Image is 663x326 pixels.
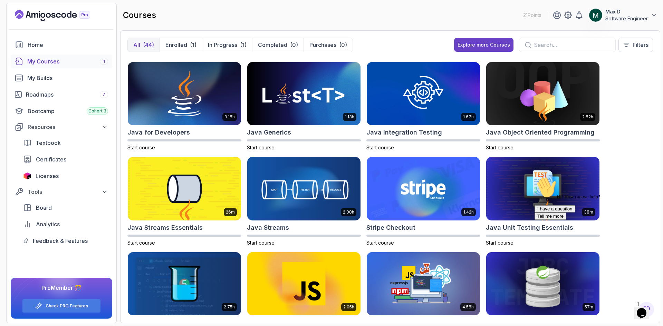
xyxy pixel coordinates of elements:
[27,74,108,82] div: My Builds
[486,157,599,220] img: Java Unit Testing Essentials card
[463,114,474,120] p: 1.67h
[208,41,237,49] p: In Progress
[27,57,108,66] div: My Courses
[190,41,196,49] div: (1)
[247,62,361,126] img: Java Generics card
[36,139,61,147] span: Textbook
[258,41,287,49] p: Completed
[589,9,602,22] img: user profile image
[127,145,155,150] span: Start course
[15,10,106,21] a: Landing page
[463,209,474,215] p: 1.42h
[309,41,336,49] p: Purchases
[11,186,112,198] button: Tools
[19,217,112,231] a: analytics
[454,38,513,52] button: Explore more Courses
[605,15,648,22] p: Software Engineer
[26,90,108,99] div: Roadmaps
[103,92,105,97] span: 7
[36,204,52,212] span: Board
[127,240,155,246] span: Start course
[11,121,112,133] button: Resources
[11,55,112,68] a: courses
[3,21,68,26] span: Hi! How can we help?
[634,298,656,319] iframe: chat widget
[36,172,59,180] span: Licenses
[23,172,31,179] img: jetbrains icon
[133,41,140,49] p: All
[165,41,187,49] p: Enrolled
[585,304,593,310] p: 57m
[103,59,105,64] span: 1
[589,8,657,22] button: user profile imageMax DSoftware Engineer
[366,145,394,150] span: Start course
[33,237,88,245] span: Feedback & Features
[366,223,415,233] h2: Stripe Checkout
[11,71,112,85] a: builds
[247,223,289,233] h2: Java Streams
[128,157,241,220] img: Java Streams Essentials card
[28,41,108,49] div: Home
[247,157,361,220] img: Java Streams card
[304,38,353,52] button: Purchases(0)
[367,252,480,316] img: Javascript Mastery card
[36,155,66,164] span: Certificates
[3,3,25,25] img: :wave:
[3,39,35,46] button: Tell me more
[202,38,252,52] button: In Progress(1)
[128,252,241,316] img: Java Unit Testing and TDD card
[486,240,513,246] span: Start course
[11,104,112,118] a: bootcamp
[247,240,275,246] span: Start course
[22,299,101,313] button: Check PRO Features
[28,188,108,196] div: Tools
[486,145,513,150] span: Start course
[486,128,595,137] h2: Java Object Oriented Programming
[19,136,112,150] a: textbook
[123,10,156,21] h2: courses
[366,128,442,137] h2: Java Integration Testing
[252,38,304,52] button: Completed(0)
[633,41,648,49] p: Filters
[343,209,354,215] p: 2.08h
[19,234,112,248] a: feedback
[532,174,656,295] iframe: chat widget
[240,41,247,49] div: (1)
[3,3,127,46] div: 👋Hi! How can we help?I have a questionTell me more
[534,41,610,49] input: Search...
[128,62,241,126] img: Java for Developers card
[19,169,112,183] a: licenses
[127,128,190,137] h2: Java for Developers
[247,145,275,150] span: Start course
[36,220,60,228] span: Analytics
[28,107,108,115] div: Bootcamp
[618,38,653,52] button: Filters
[128,38,160,52] button: All(44)
[367,62,480,126] img: Java Integration Testing card
[11,88,112,101] a: roadmaps
[247,128,291,137] h2: Java Generics
[366,240,394,246] span: Start course
[339,41,347,49] div: (0)
[19,152,112,166] a: certificates
[486,223,573,233] h2: Java Unit Testing Essentials
[3,32,44,39] button: I have a question
[486,252,599,316] img: Spring JDBC Template card
[367,157,480,220] img: Stripe Checkout card
[88,108,106,114] span: Cohort 3
[343,304,354,310] p: 2.05h
[523,12,541,19] p: 21 Points
[224,304,235,310] p: 2.75h
[290,41,298,49] div: (0)
[46,303,88,309] a: Check PRO Features
[605,8,648,15] p: Max D
[160,38,202,52] button: Enrolled(1)
[127,223,203,233] h2: Java Streams Essentials
[224,114,235,120] p: 9.18h
[11,38,112,52] a: home
[462,304,474,310] p: 4.58h
[143,41,154,49] div: (44)
[19,201,112,215] a: board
